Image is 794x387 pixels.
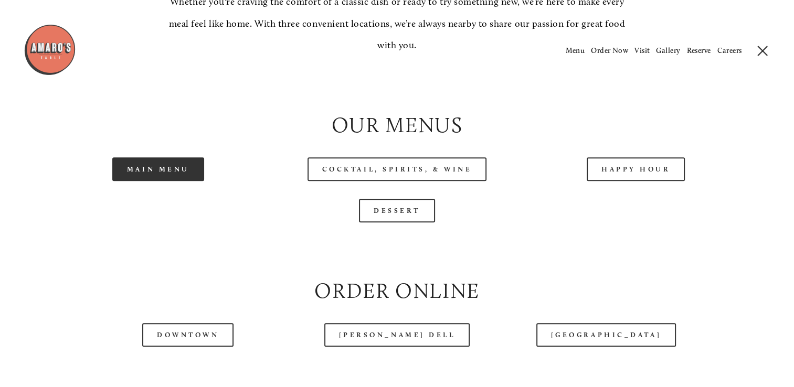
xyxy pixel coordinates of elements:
[656,46,680,55] a: Gallery
[686,46,711,55] a: Reserve
[24,24,76,76] img: Amaro's Table
[359,199,435,222] a: Dessert
[634,46,650,55] a: Visit
[536,323,676,347] a: [GEOGRAPHIC_DATA]
[717,46,742,55] a: Careers
[48,276,746,305] h2: Order Online
[587,157,685,181] a: Happy Hour
[48,110,746,139] h2: Our Menus
[565,46,585,55] a: Menu
[142,323,234,347] a: Downtown
[324,323,470,347] a: [PERSON_NAME] Dell
[308,157,487,181] a: Cocktail, Spirits, & Wine
[112,157,204,181] a: Main Menu
[591,46,628,55] a: Order Now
